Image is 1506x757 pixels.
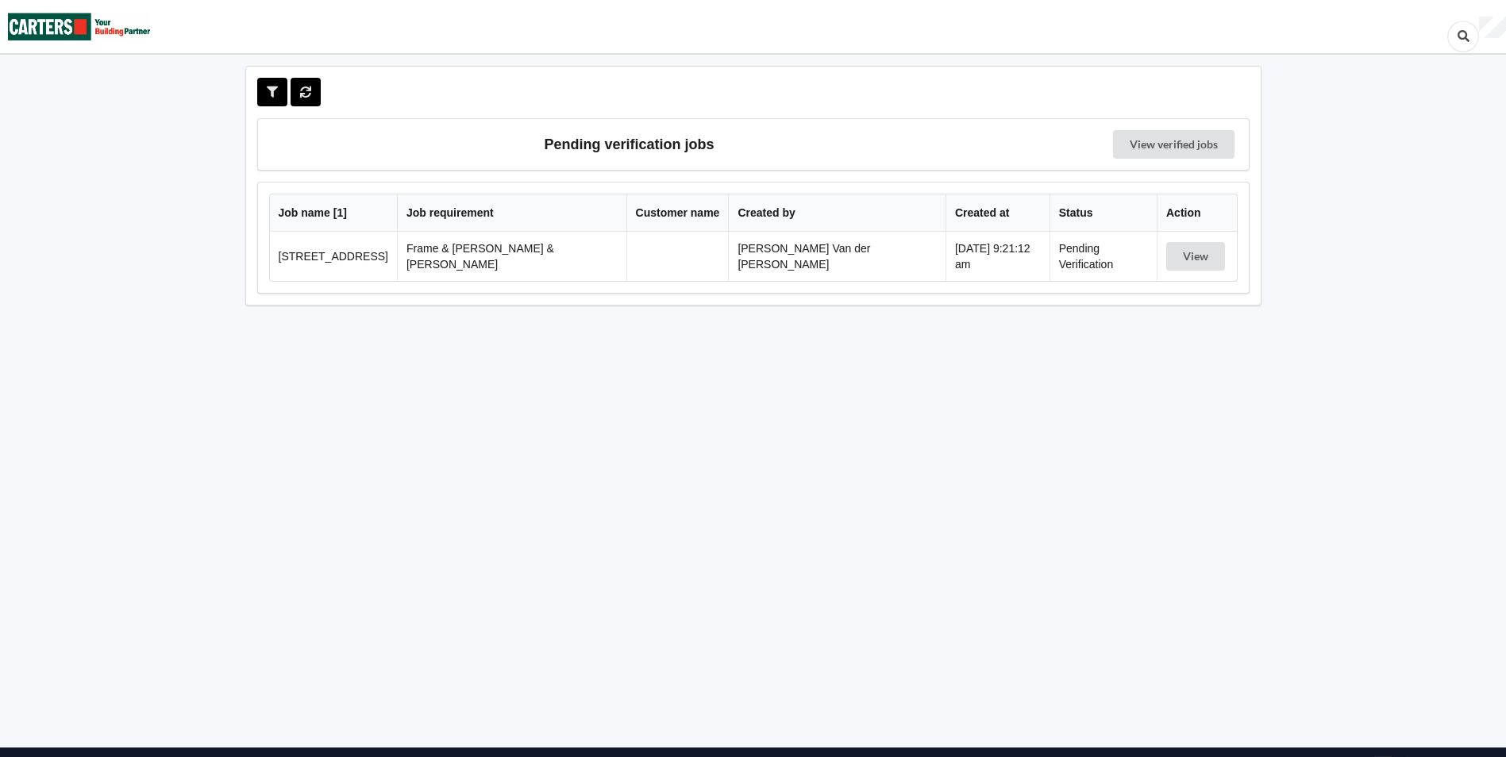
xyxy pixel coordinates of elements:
[1166,250,1228,263] a: View
[269,130,990,159] h3: Pending verification jobs
[1479,17,1506,39] div: User Profile
[728,194,946,232] th: Created by
[8,1,151,52] img: Carters
[1113,130,1234,159] a: View verified jobs
[946,194,1050,232] th: Created at
[270,232,397,281] td: [STREET_ADDRESS]
[1050,232,1157,281] td: Pending Verification
[626,194,729,232] th: Customer name
[728,232,946,281] td: [PERSON_NAME] Van der [PERSON_NAME]
[1050,194,1157,232] th: Status
[1166,242,1225,271] button: View
[397,194,626,232] th: Job requirement
[946,232,1050,281] td: [DATE] 9:21:12 am
[1157,194,1237,232] th: Action
[397,232,626,281] td: Frame & [PERSON_NAME] & [PERSON_NAME]
[270,194,397,232] th: Job name [ 1 ]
